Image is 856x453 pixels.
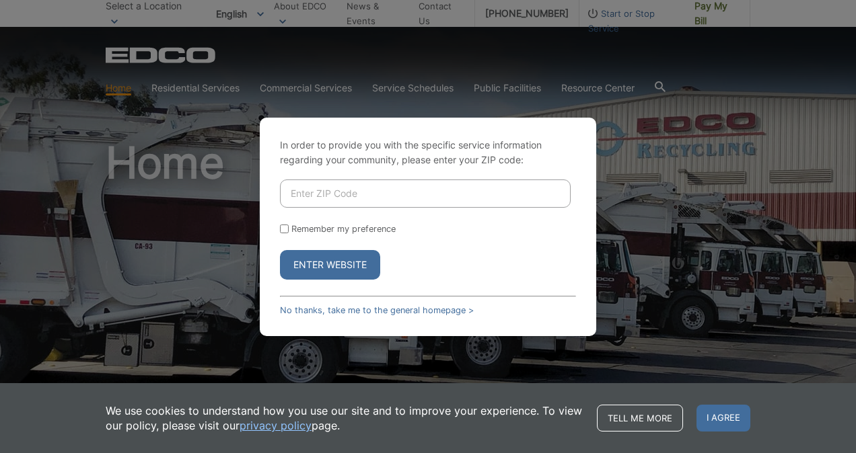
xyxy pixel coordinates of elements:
span: I agree [697,405,750,431]
a: privacy policy [240,418,312,433]
label: Remember my preference [291,224,396,234]
a: Tell me more [597,405,683,431]
a: No thanks, take me to the general homepage > [280,305,474,315]
p: In order to provide you with the specific service information regarding your community, please en... [280,138,576,167]
button: Enter Website [280,250,380,280]
p: We use cookies to understand how you use our site and to improve your experience. To view our pol... [106,403,583,433]
input: Enter ZIP Code [280,179,571,208]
